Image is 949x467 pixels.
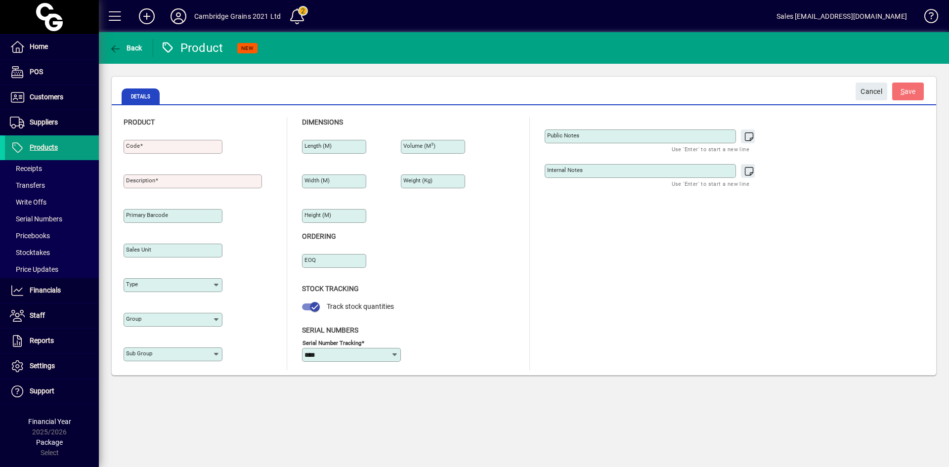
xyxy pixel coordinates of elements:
button: Add [131,7,163,25]
button: Cancel [856,83,887,100]
a: Receipts [5,160,99,177]
mat-label: Description [126,177,155,184]
span: Track stock quantities [327,302,394,310]
a: Staff [5,303,99,328]
button: Back [107,39,145,57]
mat-label: Type [126,281,138,288]
span: Customers [30,93,63,101]
div: Product [161,40,223,56]
a: Financials [5,278,99,303]
a: Transfers [5,177,99,194]
span: Serial Numbers [10,215,62,223]
div: Cambridge Grains 2021 Ltd [194,8,281,24]
span: Products [30,143,58,151]
a: POS [5,60,99,85]
mat-label: Internal Notes [547,167,583,173]
mat-label: Serial Number tracking [302,339,361,346]
span: Home [30,42,48,50]
span: S [901,87,905,95]
span: Details [122,88,160,104]
span: Transfers [10,181,45,189]
span: Back [109,44,142,52]
a: Customers [5,85,99,110]
span: Cancel [861,84,882,100]
a: Support [5,379,99,404]
span: Stocktakes [10,249,50,256]
mat-label: Primary barcode [126,212,168,218]
span: Ordering [302,232,336,240]
span: NEW [241,45,254,51]
mat-label: Sales unit [126,246,151,253]
mat-label: Code [126,142,140,149]
mat-label: Width (m) [304,177,330,184]
span: Financial Year [28,418,71,425]
mat-label: Length (m) [304,142,332,149]
span: Financials [30,286,61,294]
span: Price Updates [10,265,58,273]
span: Suppliers [30,118,58,126]
a: Serial Numbers [5,211,99,227]
a: Home [5,35,99,59]
span: Write Offs [10,198,46,206]
mat-hint: Use 'Enter' to start a new line [672,178,749,189]
mat-label: Public Notes [547,132,579,139]
a: Settings [5,354,99,379]
span: Serial Numbers [302,326,358,334]
mat-label: Weight (Kg) [403,177,432,184]
mat-label: Height (m) [304,212,331,218]
a: Suppliers [5,110,99,135]
a: Write Offs [5,194,99,211]
a: Price Updates [5,261,99,278]
span: Support [30,387,54,395]
span: Receipts [10,165,42,172]
span: Pricebooks [10,232,50,240]
span: Package [36,438,63,446]
div: Sales [EMAIL_ADDRESS][DOMAIN_NAME] [776,8,907,24]
span: POS [30,68,43,76]
span: Product [124,118,155,126]
a: Knowledge Base [917,2,937,34]
sup: 3 [431,142,433,147]
a: Reports [5,329,99,353]
a: Pricebooks [5,227,99,244]
mat-label: Group [126,315,141,322]
button: Profile [163,7,194,25]
span: ave [901,84,916,100]
mat-label: EOQ [304,256,316,263]
button: Save [892,83,924,100]
span: Stock Tracking [302,285,359,293]
a: Stocktakes [5,244,99,261]
app-page-header-button: Back [99,39,153,57]
span: Settings [30,362,55,370]
span: Staff [30,311,45,319]
span: Dimensions [302,118,343,126]
span: Reports [30,337,54,344]
mat-label: Sub group [126,350,152,357]
mat-hint: Use 'Enter' to start a new line [672,143,749,155]
mat-label: Volume (m ) [403,142,435,149]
